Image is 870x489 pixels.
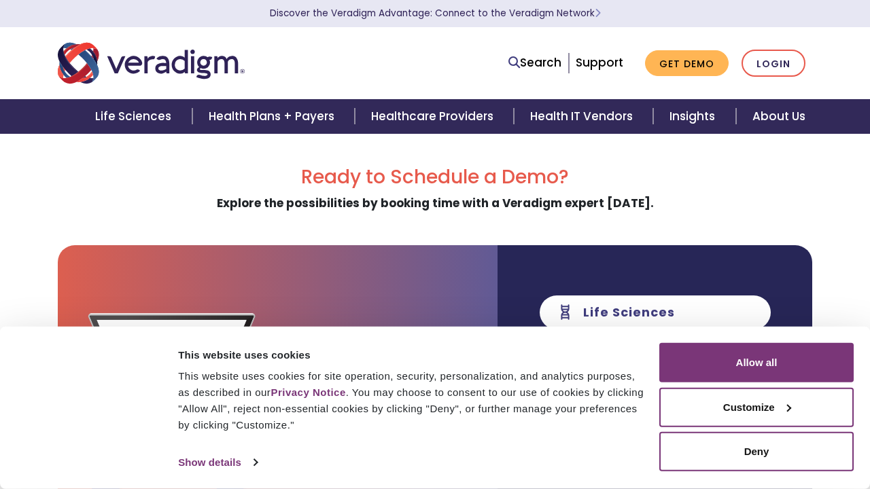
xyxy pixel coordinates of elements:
[217,195,654,211] strong: Explore the possibilities by booking time with a Veradigm expert [DATE].
[595,7,601,20] span: Learn More
[178,452,257,473] a: Show details
[742,50,805,77] a: Login
[653,99,735,134] a: Insights
[736,99,822,134] a: About Us
[192,99,355,134] a: Health Plans + Payers
[514,99,653,134] a: Health IT Vendors
[576,54,623,71] a: Support
[58,166,812,189] h2: Ready to Schedule a Demo?
[355,99,514,134] a: Healthcare Providers
[178,368,644,433] div: This website uses cookies for site operation, security, personalization, and analytics purposes, ...
[271,386,345,398] a: Privacy Notice
[79,99,192,134] a: Life Sciences
[659,387,854,427] button: Customize
[659,432,854,471] button: Deny
[508,54,561,72] a: Search
[659,343,854,382] button: Allow all
[58,41,245,86] img: Veradigm logo
[178,346,644,363] div: This website uses cookies
[270,7,601,20] a: Discover the Veradigm Advantage: Connect to the Veradigm NetworkLearn More
[645,50,729,77] a: Get Demo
